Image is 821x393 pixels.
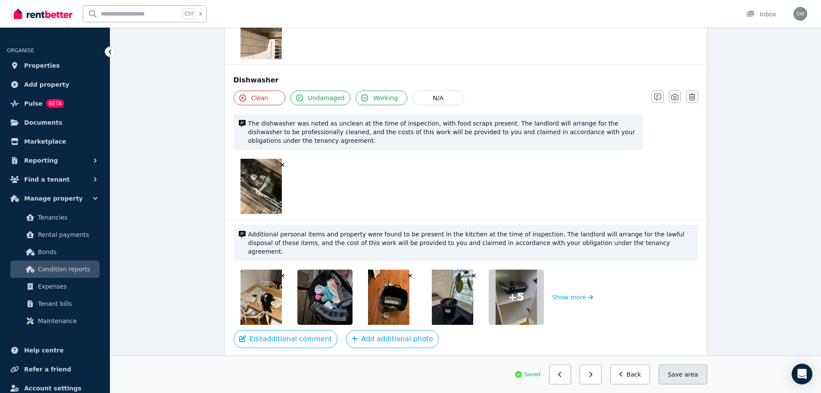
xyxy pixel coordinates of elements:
span: Pulse [24,98,43,109]
span: Clean [251,94,268,102]
span: Undamaged [308,94,345,102]
span: Documents [24,117,62,128]
div: Dishwasher [234,75,698,85]
button: Add additional photo [346,330,439,348]
span: Properties [24,60,60,71]
button: Working [356,91,407,105]
a: Tenancies [10,209,100,226]
span: Working [373,94,398,102]
span: Refer a friend [24,364,71,374]
a: Refer a friend [7,361,103,378]
span: area [684,370,698,379]
span: Rental payments [38,230,96,240]
button: Back [610,365,650,384]
button: Reporting [7,152,103,169]
a: Expenses [10,278,100,295]
button: Show more [553,270,593,325]
a: Bonds [10,243,100,261]
span: Additional personal items and property were found to be present in the kitchen at the time of ins... [248,230,693,256]
span: Tenancies [38,212,96,223]
span: Marketplace [24,136,66,147]
img: Stacey Walker [793,7,807,21]
a: Condition reports [10,261,100,278]
span: Find a tenant [24,174,70,185]
a: Marketplace [7,133,103,150]
button: Editadditional comment [234,330,338,348]
span: Ctrl [182,8,196,19]
button: Save area [659,365,707,384]
img: Personal 5.jpg [432,270,473,325]
img: RentBetter [14,7,72,20]
div: Open Intercom Messenger [792,364,812,384]
a: Tenant bills [10,295,100,312]
span: + 5 [508,290,524,304]
span: Manage property [24,193,83,204]
button: Find a tenant [7,171,103,188]
span: Saved [524,371,540,378]
button: N/A [412,91,464,105]
img: Rangehood.jpg [240,4,282,59]
a: Properties [7,57,103,74]
span: Bonds [38,247,96,257]
span: k [199,10,202,17]
span: Tenant bills [38,299,96,309]
a: Rental payments [10,226,100,243]
img: Personal 2.jpg [368,270,409,325]
img: Personal 3.jpg [297,270,371,325]
a: Documents [7,114,103,131]
div: Inbox [746,10,776,19]
span: ORGANISE [7,47,34,53]
span: Expenses [38,281,96,292]
span: Reporting [24,155,58,166]
a: Help centre [7,342,103,359]
span: BETA [46,99,64,108]
a: PulseBETA [7,95,103,112]
span: Add property [24,79,69,90]
img: Dishwasher.jpg [240,159,282,214]
button: Manage property [7,190,103,207]
button: Clean [234,91,285,105]
span: Maintenance [38,316,96,326]
span: The dishwasher was noted as unclean at the time of inspection, with food scraps present. The land... [248,119,638,145]
button: Undamaged [290,91,350,105]
img: Personal 4.jpg [240,270,282,325]
a: Maintenance [10,312,100,330]
span: Help centre [24,345,64,355]
span: Condition reports [38,264,96,274]
a: Add property [7,76,103,93]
